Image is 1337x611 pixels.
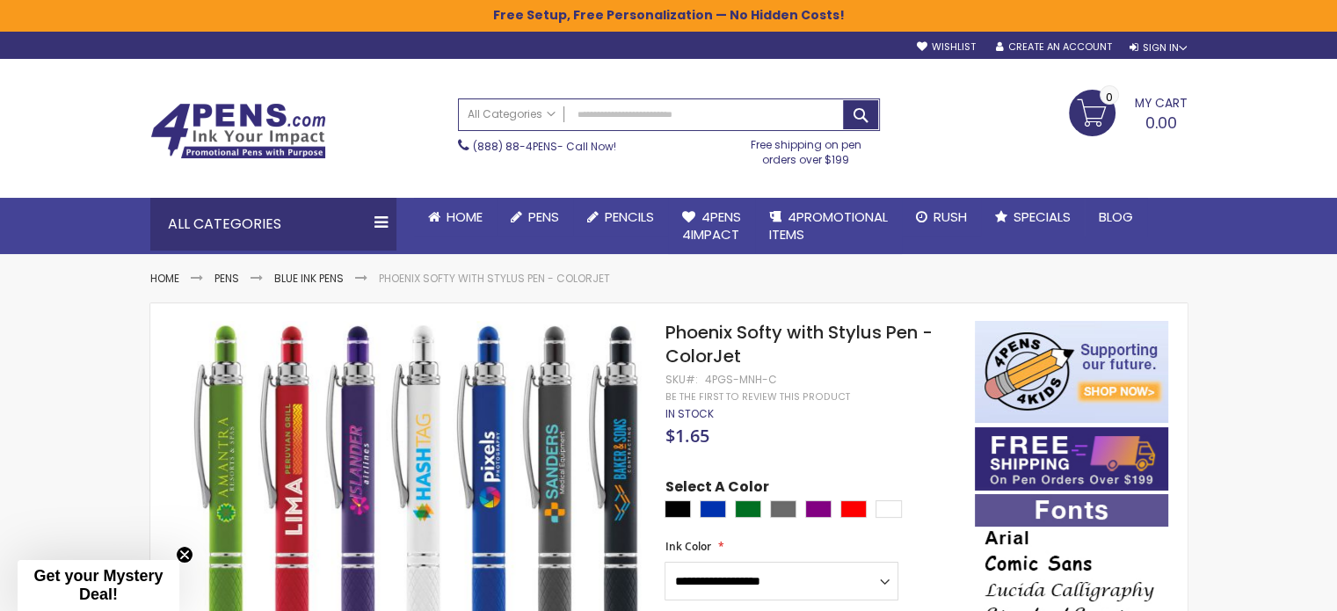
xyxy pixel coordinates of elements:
[704,373,776,387] div: 4PGS-MNH-C
[665,407,713,421] div: Availability
[995,40,1111,54] a: Create an Account
[840,500,867,518] div: Red
[732,131,880,166] div: Free shipping on pen orders over $199
[700,500,726,518] div: Blue
[379,272,610,286] li: Phoenix Softy with Stylus Pen - ColorJet
[682,207,741,244] span: 4Pens 4impact
[473,139,616,154] span: - Call Now!
[665,320,932,368] span: Phoenix Softy with Stylus Pen - ColorJet
[176,546,193,564] button: Close teaser
[33,567,163,603] span: Get your Mystery Deal!
[1069,90,1188,134] a: 0.00 0
[573,198,668,236] a: Pencils
[665,372,697,387] strong: SKU
[447,207,483,226] span: Home
[665,406,713,421] span: In stock
[1129,41,1187,55] div: Sign In
[274,271,344,286] a: Blue ink Pens
[468,107,556,121] span: All Categories
[150,271,179,286] a: Home
[665,424,708,447] span: $1.65
[770,500,796,518] div: Grey
[1106,89,1113,105] span: 0
[414,198,497,236] a: Home
[665,500,691,518] div: Black
[735,500,761,518] div: Green
[1145,112,1177,134] span: 0.00
[605,207,654,226] span: Pencils
[902,198,981,236] a: Rush
[18,560,179,611] div: Get your Mystery Deal!Close teaser
[1085,198,1147,236] a: Blog
[975,427,1168,491] img: Free shipping on orders over $199
[528,207,559,226] span: Pens
[1192,564,1337,611] iframe: Google Customer Reviews
[459,99,564,128] a: All Categories
[1014,207,1071,226] span: Specials
[214,271,239,286] a: Pens
[916,40,975,54] a: Wishlist
[665,477,768,501] span: Select A Color
[150,103,326,159] img: 4Pens Custom Pens and Promotional Products
[473,139,557,154] a: (888) 88-4PENS
[981,198,1085,236] a: Specials
[665,390,849,404] a: Be the first to review this product
[497,198,573,236] a: Pens
[150,198,396,251] div: All Categories
[934,207,967,226] span: Rush
[876,500,902,518] div: White
[975,321,1168,423] img: 4pens 4 kids
[805,500,832,518] div: Purple
[1099,207,1133,226] span: Blog
[755,198,902,255] a: 4PROMOTIONALITEMS
[668,198,755,255] a: 4Pens4impact
[769,207,888,244] span: 4PROMOTIONAL ITEMS
[665,539,710,554] span: Ink Color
